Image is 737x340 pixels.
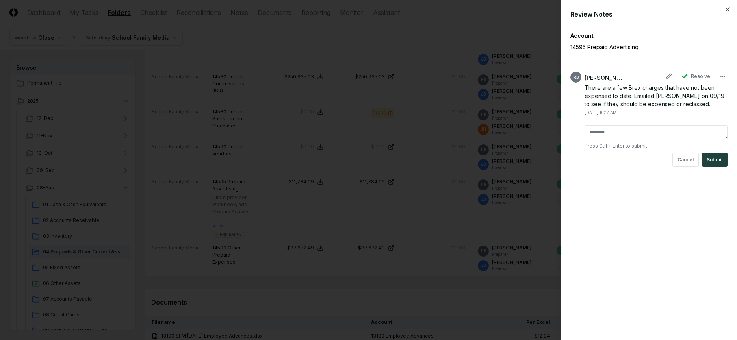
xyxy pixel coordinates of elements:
[677,69,715,83] button: Resolve
[585,74,624,82] div: [PERSON_NAME]
[574,74,579,80] span: RB
[570,31,728,40] div: Account
[570,9,728,19] div: Review Notes
[585,142,728,150] p: Press Ctrl + Enter to submit
[672,153,699,167] button: Cancel
[570,43,700,51] p: 14595 Prepaid Advertising
[585,110,616,116] div: [DATE] 10:17 AM
[691,73,710,80] span: Resolve
[702,153,728,167] button: Submit
[585,83,728,108] div: There are a few Brex charges that have not been expensed to date. Emailed [PERSON_NAME] on 09/19 ...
